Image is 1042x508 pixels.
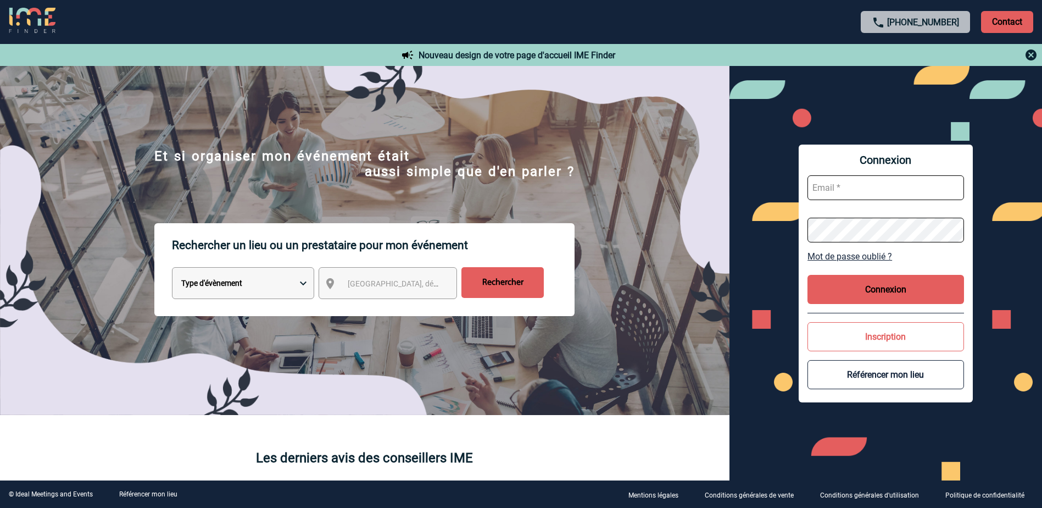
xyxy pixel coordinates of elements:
[807,175,964,200] input: Email *
[820,492,919,499] p: Conditions générales d'utilisation
[348,279,500,288] span: [GEOGRAPHIC_DATA], département, région...
[628,492,678,499] p: Mentions légales
[807,251,964,262] a: Mot de passe oublié ?
[945,492,1024,499] p: Politique de confidentialité
[9,490,93,498] div: © Ideal Meetings and Events
[872,16,885,29] img: call-24-px.png
[119,490,177,498] a: Référencer mon lieu
[807,360,964,389] button: Référencer mon lieu
[705,492,794,499] p: Conditions générales de vente
[981,11,1033,33] p: Contact
[461,267,544,298] input: Rechercher
[807,322,964,351] button: Inscription
[620,489,696,500] a: Mentions légales
[807,153,964,167] span: Connexion
[172,223,575,267] p: Rechercher un lieu ou un prestataire pour mon événement
[887,17,959,27] a: [PHONE_NUMBER]
[696,489,811,500] a: Conditions générales de vente
[937,489,1042,500] a: Politique de confidentialité
[811,489,937,500] a: Conditions générales d'utilisation
[807,275,964,304] button: Connexion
